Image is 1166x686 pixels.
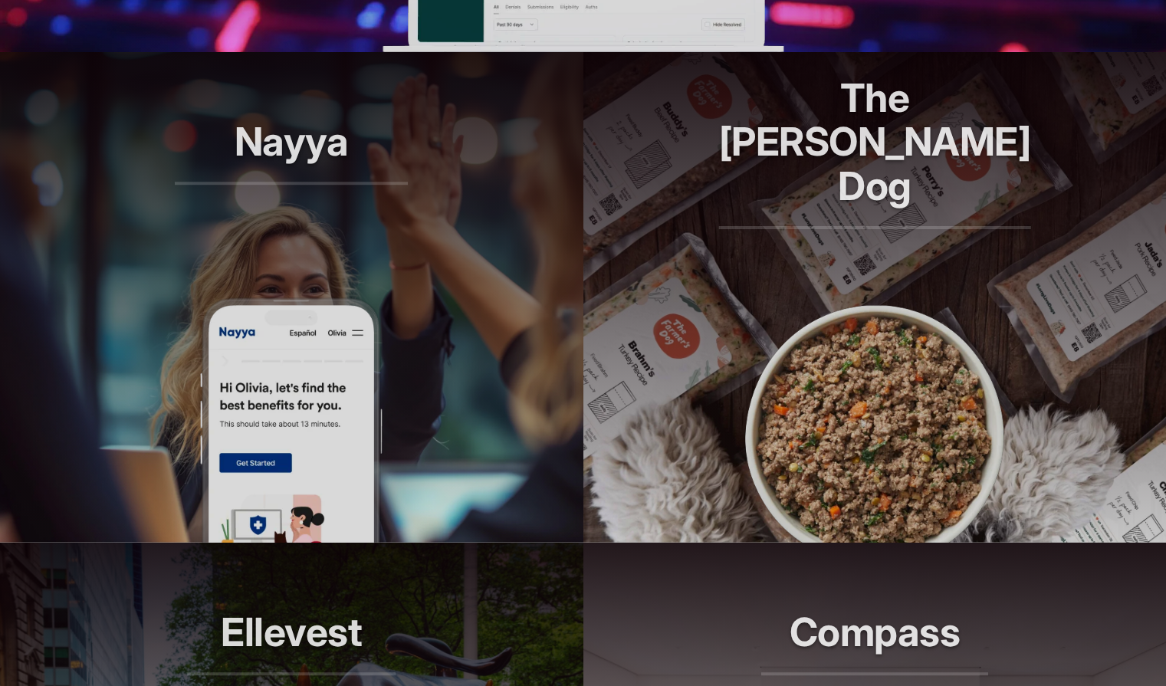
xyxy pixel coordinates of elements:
h2: The [PERSON_NAME] Dog [719,76,1031,229]
img: adonis work sample [199,297,383,543]
img: adonis work sample [737,297,1013,543]
h2: Compass [761,610,988,675]
h2: Ellevest [187,610,396,675]
h2: Nayya [175,120,408,185]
